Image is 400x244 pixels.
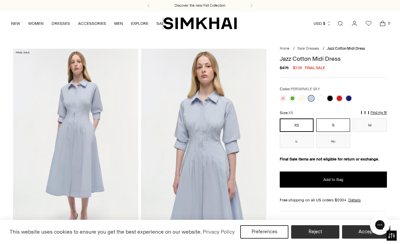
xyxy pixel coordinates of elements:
[280,86,320,92] label: Color:
[334,17,347,30] a: Open search modal
[78,16,106,31] a: ACCESSORIES
[163,17,237,30] a: SIMKHAI
[297,46,319,51] a: Sale Dresses
[202,227,236,237] a: Privacy Policy (opens in a new tab)
[293,46,295,52] div: /
[114,16,123,31] a: MEN
[156,16,166,31] a: SALE
[280,135,314,148] button: L
[280,65,289,71] s: $475
[293,65,302,71] span: $238
[10,229,202,235] span: This website uses cookies to ensure you get the best experience on our website.
[13,49,138,237] img: Jazz Cotton Midi Dress
[291,225,339,239] button: Reject
[386,20,392,26] span: 0
[11,16,20,31] a: NEW
[348,197,361,203] a: Details
[280,56,387,62] h1: Jazz Cotton Midi Dress
[323,177,343,183] span: Add to Bag
[376,17,389,30] a: Open cart modal
[280,118,314,132] button: XS
[28,16,44,31] a: WOMEN
[280,157,379,161] strong: Final Sale items are not eligible for return or exchange.
[316,118,350,132] button: S
[314,16,331,31] button: USD $
[348,17,361,30] a: Go to the account page
[280,110,293,116] label: Size:
[280,172,387,188] button: Add to Bag
[280,46,289,51] a: Home
[131,16,148,31] a: EXPLORE
[52,16,70,31] a: DRESSES
[280,46,387,52] nav: breadcrumbs
[280,197,387,203] div: Free shipping on all US orders $200+
[362,17,375,30] a: Wishlist
[288,111,293,115] span: XS
[291,87,320,91] span: PERIWINKLE SKY
[342,225,390,239] button: Accept
[353,118,387,132] button: M
[141,49,266,237] img: Jazz Cotton Midi Dress
[327,46,365,51] span: Jazz Cotton Midi Dress
[175,3,225,8] a: Discover the new Fall Collection
[323,46,324,52] div: /
[366,212,393,237] iframe: Gorgias live chat messenger
[316,135,350,148] button: XL
[240,225,288,239] button: Preferences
